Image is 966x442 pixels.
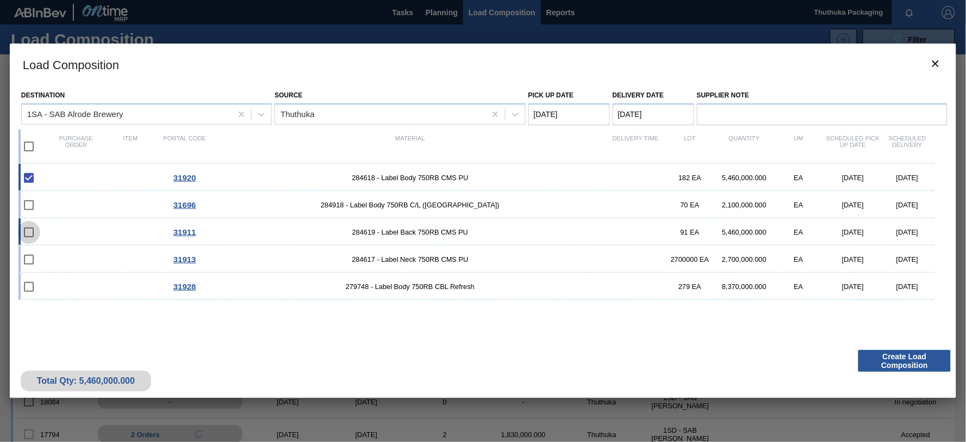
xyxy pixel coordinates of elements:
div: Quantity [717,135,771,158]
div: EA [771,201,826,209]
div: 182 EA [663,174,717,182]
span: 284618 - Label Body 750RB CMS PU [212,174,608,182]
div: [DATE] [880,228,934,236]
div: Go to Order [158,173,212,182]
div: UM [771,135,826,158]
div: [DATE] [880,174,934,182]
div: Go to Order [158,228,212,237]
span: 279748 - Label Body 750RB CBL Refresh [212,283,608,291]
div: EA [771,283,826,291]
div: 2,100,000.000 [717,201,771,209]
div: Material [212,135,608,158]
span: 31911 [173,228,196,237]
label: Supplier Note [697,88,948,103]
div: Item [103,135,158,158]
div: [DATE] [826,201,880,209]
div: Scheduled Pick up Date [826,135,880,158]
div: EA [771,174,826,182]
div: Scheduled Delivery [880,135,934,158]
input: mm/dd/yyyy [613,103,694,125]
span: 284617 - Label Neck 750RB CMS PU [212,255,608,263]
label: Source [275,91,302,99]
div: 5,460,000.000 [717,174,771,182]
div: [DATE] [826,255,880,263]
div: [DATE] [880,283,934,291]
input: mm/dd/yyyy [528,103,610,125]
div: EA [771,228,826,236]
div: Total Qty: 5,460,000.000 [29,376,143,386]
label: Pick up Date [528,91,574,99]
div: Delivery Time [608,135,663,158]
div: Purchase order [49,135,103,158]
span: 31913 [173,255,196,264]
div: [DATE] [880,201,934,209]
div: 8,370,000.000 [717,283,771,291]
span: 31920 [173,173,196,182]
div: 2,700,000.000 [717,255,771,263]
div: Portal code [158,135,212,158]
span: 31928 [173,282,196,291]
div: 1SA - SAB Alrode Brewery [27,109,123,119]
div: Go to Order [158,200,212,210]
div: [DATE] [826,228,880,236]
div: 5,460,000.000 [717,228,771,236]
div: [DATE] [826,283,880,291]
div: [DATE] [826,174,880,182]
label: Destination [21,91,65,99]
label: Delivery Date [613,91,664,99]
span: 284918 - Label Body 750RB C/L (Hogwarts) [212,201,608,209]
div: 70 EA [663,201,717,209]
div: 91 EA [663,228,717,236]
div: Go to Order [158,282,212,291]
div: 2700000 EA [663,255,717,263]
span: 31696 [173,200,196,210]
div: 279 EA [663,283,717,291]
div: [DATE] [880,255,934,263]
span: 284619 - Label Back 750RB CMS PU [212,228,608,236]
div: EA [771,255,826,263]
div: Lot [663,135,717,158]
div: Thuthuka [281,109,315,119]
div: Go to Order [158,255,212,264]
h3: Load Composition [10,44,956,85]
button: Create Load Composition [858,350,951,372]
